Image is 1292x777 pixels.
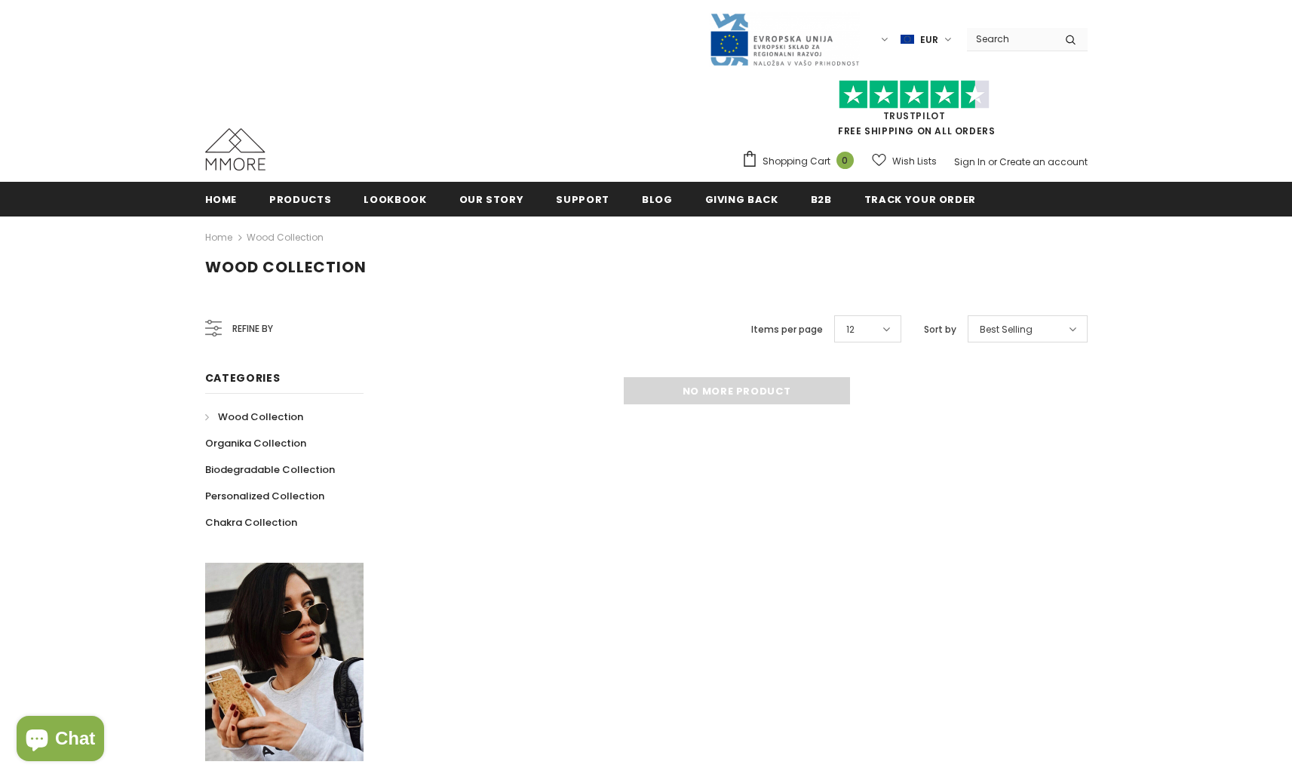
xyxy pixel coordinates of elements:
a: Javni Razpis [709,32,860,45]
a: Wood Collection [205,404,303,430]
a: Personalized Collection [205,483,324,509]
span: Organika Collection [205,436,306,450]
span: Wood Collection [205,256,367,278]
a: Organika Collection [205,430,306,456]
a: support [556,182,609,216]
span: Wish Lists [892,154,937,169]
input: Search Site [967,28,1054,50]
label: Items per page [751,322,823,337]
span: Home [205,192,238,207]
a: Our Story [459,182,524,216]
span: EUR [920,32,938,48]
img: Trust Pilot Stars [839,80,990,109]
a: Wish Lists [872,148,937,174]
span: Products [269,192,331,207]
a: Blog [642,182,673,216]
a: Chakra Collection [205,509,297,536]
span: Giving back [705,192,778,207]
span: Our Story [459,192,524,207]
label: Sort by [924,322,956,337]
a: Home [205,229,232,247]
inbox-online-store-chat: Shopify online store chat [12,716,109,765]
a: Products [269,182,331,216]
a: Biodegradable Collection [205,456,335,483]
a: B2B [811,182,832,216]
span: B2B [811,192,832,207]
span: Refine by [232,321,273,337]
a: Create an account [999,155,1088,168]
span: Track your order [864,192,976,207]
span: support [556,192,609,207]
a: Giving back [705,182,778,216]
span: Best Selling [980,322,1033,337]
img: Javni Razpis [709,12,860,67]
span: Personalized Collection [205,489,324,503]
span: Categories [205,370,281,385]
span: Wood Collection [218,410,303,424]
span: Chakra Collection [205,515,297,530]
a: Home [205,182,238,216]
span: Shopping Cart [763,154,830,169]
span: 0 [836,152,854,169]
span: 12 [846,322,855,337]
a: Trustpilot [883,109,946,122]
img: MMORE Cases [205,128,265,170]
a: Wood Collection [247,231,324,244]
span: FREE SHIPPING ON ALL ORDERS [741,87,1088,137]
span: or [988,155,997,168]
span: Blog [642,192,673,207]
a: Sign In [954,155,986,168]
span: Lookbook [364,192,426,207]
a: Track your order [864,182,976,216]
span: Biodegradable Collection [205,462,335,477]
a: Shopping Cart 0 [741,150,861,173]
a: Lookbook [364,182,426,216]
